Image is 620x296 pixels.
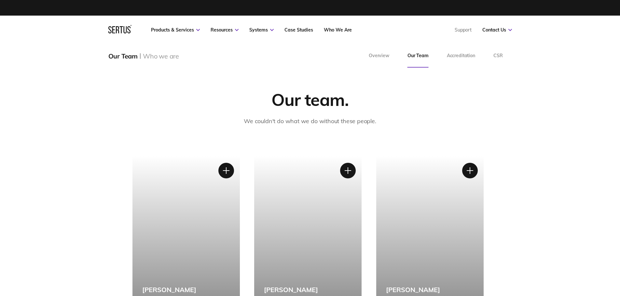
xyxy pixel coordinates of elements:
[249,27,274,33] a: Systems
[142,286,196,294] div: [PERSON_NAME]
[143,52,179,60] div: Who we are
[151,27,200,33] a: Products & Services
[455,27,472,33] a: Support
[271,89,349,110] div: Our team.
[264,286,318,294] div: [PERSON_NAME]
[438,44,484,68] a: Accreditation
[324,27,352,33] a: Who We Are
[108,52,138,60] div: Our Team
[244,117,376,126] p: We couldn't do what we do without these people.
[386,286,440,294] div: [PERSON_NAME]
[360,44,398,68] a: Overview
[482,27,512,33] a: Contact Us
[211,27,239,33] a: Resources
[484,44,512,68] a: CSR
[284,27,313,33] a: Case Studies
